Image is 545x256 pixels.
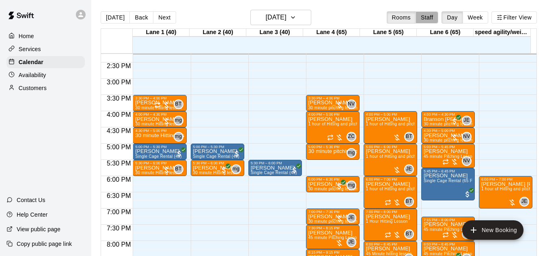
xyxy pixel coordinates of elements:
[175,150,183,158] span: All customers have paid
[135,145,184,149] div: 5:00 PM – 5:30 PM
[366,177,415,181] div: 6:00 PM – 7:00 PM
[174,116,183,125] div: matt gonzalez
[105,62,133,69] span: 2:30 PM
[135,96,184,100] div: 3:30 PM – 4:00 PM
[133,127,186,144] div: 4:30 PM – 5:00 PM: 30 minute Hitting lesson
[421,111,475,127] div: 4:00 PM – 4:30 PM: Branson Curry
[177,116,183,125] span: matt gonzalez
[348,238,354,246] span: JE
[348,149,355,157] span: mg
[421,168,475,200] div: 5:45 PM – 6:45 PM: Ezra Rowland
[350,148,356,158] span: matt gonzalez
[105,79,133,86] span: 3:00 PM
[19,71,46,79] p: Availability
[17,225,60,233] p: View public page
[308,235,360,240] span: 45 minute Pitching Lesson
[491,11,537,24] button: Filter View
[366,112,415,116] div: 4:00 PM – 5:00 PM
[348,133,355,141] span: ZC
[462,156,472,166] div: Nathan Volf
[135,154,181,159] span: Single Cage Rental (40)
[450,117,459,125] span: All customers have paid
[133,144,186,160] div: 5:00 PM – 5:30 PM: Josh Whire
[442,232,449,238] span: Recurring event
[135,105,182,110] span: 30 minute Hitting lesson
[101,11,130,24] button: [DATE]
[17,211,47,219] p: Help Center
[175,100,181,108] span: BT
[347,148,356,158] div: matt gonzalez
[421,144,475,168] div: 5:00 PM – 5:45 PM: 45 minute Pitching Lesson
[306,144,360,160] div: 5:00 PM – 5:30 PM: 30 minute pitching lesson
[406,133,412,141] span: BT
[135,170,182,175] span: 30 minute Hitting lesson
[133,29,190,37] div: Lane 1 (40)
[251,170,297,175] span: Single Cage Rental (40)
[235,164,241,174] span: matt gonzalez
[424,218,472,222] div: 7:15 PM – 8:00 PM
[306,225,360,249] div: 7:30 PM – 8:15 PM: Peyton McKenzie
[387,11,416,24] button: Rooms
[463,133,470,141] span: NV
[366,219,408,224] span: 1 Hour Hitting Lesson
[479,176,532,209] div: 6:00 PM – 7:00 PM: Maddox Farmer
[308,112,357,116] div: 4:00 PM – 5:00 PM
[105,192,133,199] span: 6:30 PM
[129,11,153,24] button: Back
[424,169,472,173] div: 5:45 PM – 6:45 PM
[303,29,360,37] div: Lane 4 (65)
[366,242,415,246] div: 8:00 PM – 8:45 PM
[135,129,184,133] div: 4:30 PM – 5:00 PM
[154,102,161,108] span: Recurring event
[406,198,412,206] span: BT
[174,164,183,174] div: Brandon Taylor
[105,160,133,167] span: 5:30 PM
[465,116,472,125] span: Justin Evans
[417,29,474,37] div: Lane 6 (65)
[348,100,355,108] span: NV
[306,95,360,111] div: 3:30 PM – 4:00 PM: Jackson Gonzalez
[465,156,472,166] span: Nathan Volf
[385,199,391,206] span: Recurring event
[463,11,488,24] button: Week
[424,138,473,142] span: 30 minute pitching lesson
[135,161,184,165] div: 5:30 PM – 6:00 PM
[17,240,72,248] p: Copy public page link
[347,99,356,109] div: Nathan Volf
[364,176,417,209] div: 6:00 PM – 7:00 PM: 1 hour of Hitting and pitching/fielding
[193,161,242,165] div: 5:30 PM – 6:00 PM
[6,43,85,55] a: Services
[442,11,463,24] button: Day
[424,154,475,159] span: 45 minute Pitching Lesson
[308,210,357,214] div: 7:00 PM – 7:30 PM
[308,145,357,149] div: 5:00 PM – 5:30 PM
[348,181,355,189] span: mg
[220,166,228,174] span: All customers have paid
[406,165,412,173] span: JE
[231,164,241,174] div: matt gonzalez
[424,122,473,126] span: 30 minute pitching lesson
[462,116,472,125] div: Justin Evans
[6,69,85,81] a: Availability
[193,154,239,159] span: Single Cage Rental (40)
[308,96,357,100] div: 3:30 PM – 4:00 PM
[350,181,356,190] span: matt gonzalez
[105,225,133,232] span: 7:30 PM
[133,111,186,127] div: 4:00 PM – 4:30 PM: Jackson Gonzalez
[190,29,246,37] div: Lane 2 (40)
[350,132,356,142] span: Zion Clonts
[521,198,528,206] span: JE
[407,132,414,142] span: Brandon Taylor
[306,209,360,225] div: 7:00 PM – 7:30 PM: Parker Wehner
[366,122,437,126] span: 1 hour of Hitting and pitching/fielding
[19,58,43,66] p: Calendar
[175,116,182,125] span: mg
[421,217,475,241] div: 7:15 PM – 8:00 PM: 45 minute Pitching Lesson
[347,237,356,247] div: Justin Evans
[462,220,523,240] button: add
[248,160,302,176] div: 5:30 PM – 6:00 PM: Single Cage Rental (40)
[306,176,360,192] div: 6:00 PM – 6:30 PM: Alex Cox
[105,209,133,215] span: 7:00 PM
[404,197,414,207] div: Brandon Taylor
[366,187,437,191] span: 1 hour of Hitting and pitching/fielding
